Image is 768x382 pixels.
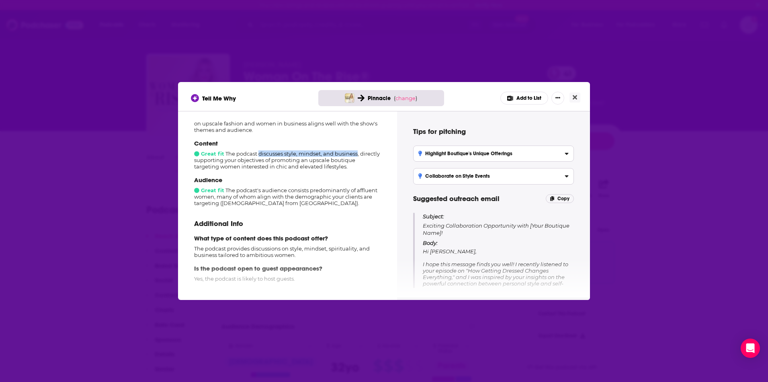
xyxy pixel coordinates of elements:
p: The podcast provides discussions on style, mindset, spirituality, and business tailored to ambiti... [194,245,381,258]
p: Content [194,140,381,147]
h3: Collaborate on Style Events [418,173,490,179]
p: Audience [194,176,381,184]
h3: Highlight Boutique's Unique Offerings [418,151,512,156]
span: Body: [423,240,438,246]
button: Add to List [500,92,548,105]
p: Is the podcast open to guest appearances? [194,265,381,272]
span: change [395,95,416,101]
span: Pinnacle [368,95,391,102]
p: Additional Info [194,219,381,228]
span: Tell Me Why [202,94,236,102]
button: Close [569,92,580,103]
span: Copy [557,196,569,201]
img: tell me why sparkle [192,95,198,101]
button: Show More Button [551,92,564,105]
img: Woman On The Rise® [345,93,354,103]
p: Yes, the podcast is likely to host guests. [194,275,381,282]
span: Great fit [194,150,224,157]
span: Subject: [423,213,444,220]
h4: Tips for pitching [413,127,574,136]
div: Open Intercom Messenger [741,339,760,358]
div: The podcast's audience consists predominantly of affluent women, many of whom align with the demo... [194,176,381,206]
span: Great fit [194,187,224,193]
p: Exciting Collaboration Opportunity with [Your Boutique Name]! [423,213,574,236]
span: Suggested outreach email [413,194,500,203]
p: What type of content does this podcast offer? [194,234,381,242]
div: The podcast discusses style, mindset, and business, directly supporting your objectives of promot... [194,140,381,170]
span: ( ) [394,95,417,101]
